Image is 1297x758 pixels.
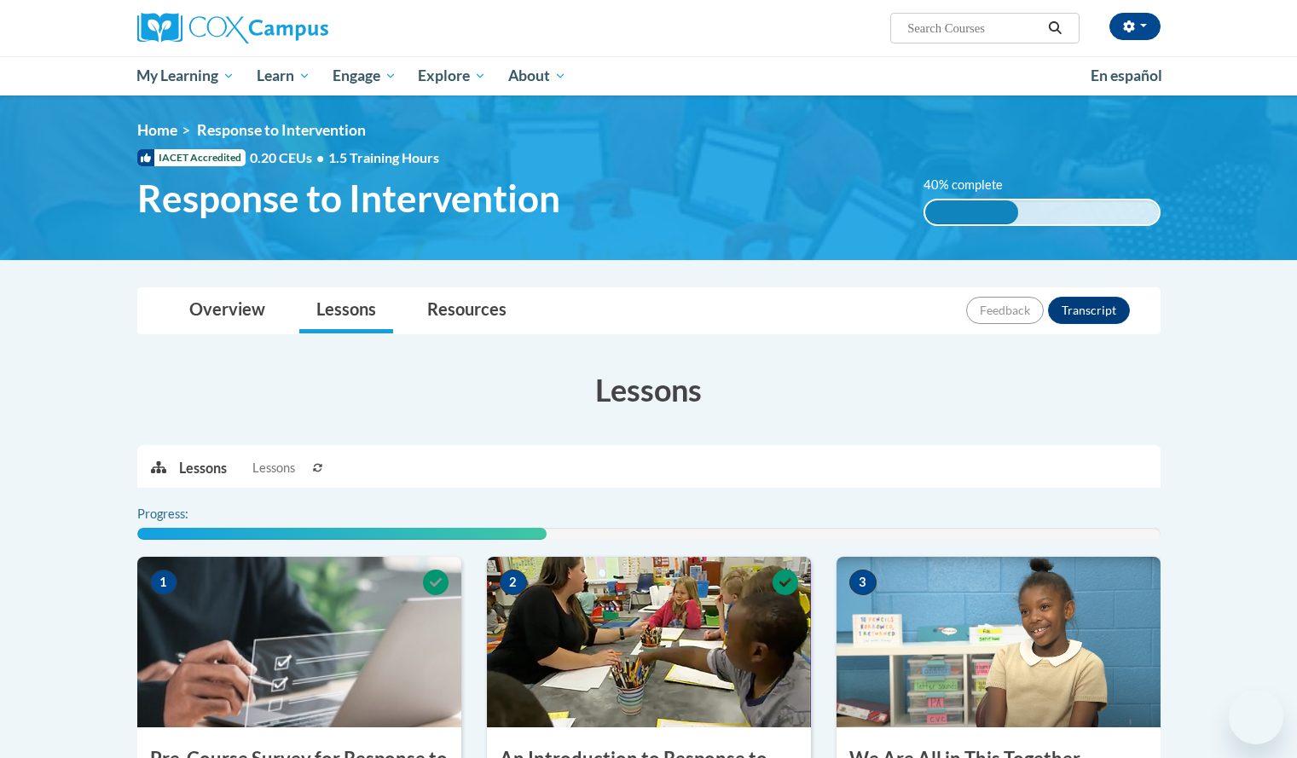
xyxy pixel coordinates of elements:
[252,459,295,477] span: Lessons
[487,557,811,727] img: Course Image
[418,66,486,86] span: Explore
[137,176,560,221] span: Response to Intervention
[137,368,1161,411] h3: Lessons
[924,176,1022,194] label: 40% complete
[126,56,246,95] a: My Learning
[246,56,321,95] a: Learn
[497,56,577,95] a: About
[137,13,328,43] img: Cox Campus
[1091,67,1162,84] span: En español
[407,56,497,95] a: Explore
[136,66,235,86] span: My Learning
[257,66,310,86] span: Learn
[508,66,566,86] span: About
[328,149,439,165] span: 1.5 Training Hours
[137,557,461,727] img: Course Image
[1080,58,1173,94] a: En español
[137,149,246,166] span: IACET Accredited
[321,56,408,95] a: Engage
[966,297,1044,324] button: Feedback
[316,149,324,165] span: •
[1048,297,1130,324] button: Transcript
[197,121,366,139] span: Response to Intervention
[333,66,397,86] span: Engage
[179,459,227,477] p: Lessons
[150,570,177,595] span: 1
[137,505,235,524] label: Progress:
[112,56,1186,95] div: Main menu
[1229,690,1283,744] iframe: Button to launch messaging window
[137,13,461,43] a: Cox Campus
[500,570,527,595] span: 2
[250,148,328,167] span: 0.20 CEUs
[837,557,1161,727] img: Course Image
[849,570,877,595] span: 3
[410,288,524,333] a: Resources
[906,18,1042,38] input: Search Courses
[172,288,282,333] a: Overview
[137,121,177,139] a: Home
[1042,18,1068,38] button: Search
[925,200,1018,224] div: 40% complete
[1109,13,1161,40] button: Account Settings
[299,288,393,333] a: Lessons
